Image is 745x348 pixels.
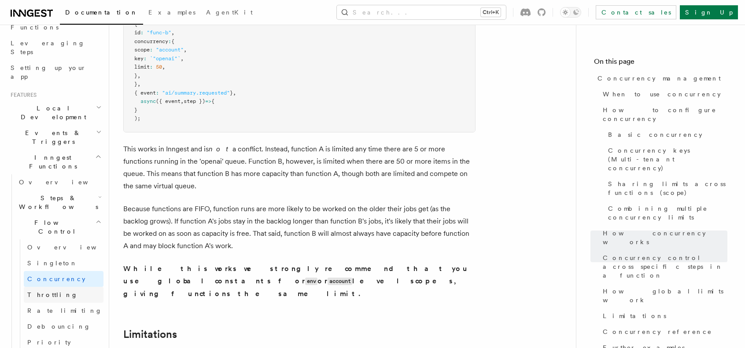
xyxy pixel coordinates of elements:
span: , [181,98,184,104]
span: , [137,73,140,79]
span: { [171,38,174,44]
a: Singleton [24,255,103,271]
span: ); [134,115,140,121]
a: When to use concurrency [599,86,727,102]
span: } [230,90,233,96]
span: : [150,64,153,70]
span: Events & Triggers [7,128,96,146]
span: Features [7,92,37,99]
span: Priority [27,339,71,346]
a: Overview [15,174,103,190]
span: Basic concurrency [608,130,702,139]
code: env [305,278,317,285]
span: key [134,55,144,62]
a: Overview [24,239,103,255]
a: Examples [143,3,201,24]
button: Events & Triggers [7,125,103,150]
span: Concurrency reference [603,327,712,336]
span: ({ event [156,98,181,104]
span: } [134,107,137,113]
span: Combining multiple concurrency limits [608,204,727,222]
span: , [162,64,165,70]
a: Concurrency control across specific steps in a function [599,250,727,283]
span: step }) [184,98,205,104]
a: Combining multiple concurrency limits [605,201,727,225]
span: : [168,38,171,44]
span: } [134,73,137,79]
span: => [205,98,211,104]
a: Concurrency [24,271,103,287]
span: : [150,47,153,53]
span: How to configure concurrency [603,106,727,123]
span: Debouncing [27,323,91,330]
a: Setting up your app [7,60,103,84]
em: not [209,145,232,153]
span: Sharing limits across functions (scope) [608,179,727,197]
a: Documentation [60,3,143,25]
a: Concurrency keys (Multi-tenant concurrency) [605,143,727,176]
span: Concurrency control across specific steps in a function [603,253,727,280]
h4: On this page [594,56,727,70]
span: "account" [156,47,184,53]
span: limit [134,64,150,70]
span: { [134,21,137,27]
span: How global limits work [603,287,727,304]
span: : [140,29,144,36]
span: { event [134,90,156,96]
span: id [134,29,140,36]
span: "func-b" [147,29,171,36]
span: Inngest Functions [7,153,95,171]
span: Throttling [27,291,78,298]
span: Concurrency keys (Multi-tenant concurrency) [608,146,727,172]
span: } [134,81,137,87]
span: { [211,98,214,104]
button: Search...Ctrl+K [337,5,506,19]
button: Toggle dark mode [560,7,581,18]
span: : [156,90,159,96]
a: Contact sales [596,5,676,19]
a: Sharing limits across functions (scope) [605,176,727,201]
strong: While this works we strongly recommend that you use global constants for or level scopes, giving ... [123,264,469,298]
a: How concurrency works [599,225,727,250]
span: Limitations [603,311,666,320]
p: This works in Inngest and is a conflict. Instead, function A is limited any time there are 5 or m... [123,143,476,192]
span: Setting up your app [11,64,86,80]
span: concurrency [134,38,168,44]
kbd: Ctrl+K [481,8,501,17]
span: Overview [27,244,118,251]
span: `"openai"` [150,55,181,62]
button: Local Development [7,100,103,125]
span: When to use concurrency [603,90,721,99]
button: Inngest Functions [7,150,103,174]
a: Basic concurrency [605,127,727,143]
span: Flow Control [15,218,96,236]
span: 50 [156,64,162,70]
span: , [181,55,184,62]
a: Concurrency management [594,70,727,86]
a: How global limits work [599,283,727,308]
a: Concurrency reference [599,324,727,340]
button: Steps & Workflows [15,190,103,215]
code: account [328,278,352,285]
a: Limitations [599,308,727,324]
span: scope [134,47,150,53]
a: AgentKit [201,3,258,24]
span: , [233,90,236,96]
span: Documentation [65,9,138,16]
span: Rate limiting [27,307,102,314]
span: , [137,81,140,87]
span: AgentKit [206,9,253,16]
span: , [171,29,174,36]
span: Examples [148,9,195,16]
a: Sign Up [680,5,738,19]
a: Debouncing [24,319,103,334]
a: Throttling [24,287,103,303]
span: Local Development [7,104,96,121]
span: async [140,98,156,104]
span: Singleton [27,260,77,267]
span: Concurrency [27,275,85,282]
span: : [144,55,147,62]
a: Rate limiting [24,303,103,319]
p: Because functions are FIFO, function runs are more likely to be worked on the older their jobs ge... [123,203,476,252]
span: , [184,47,187,53]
